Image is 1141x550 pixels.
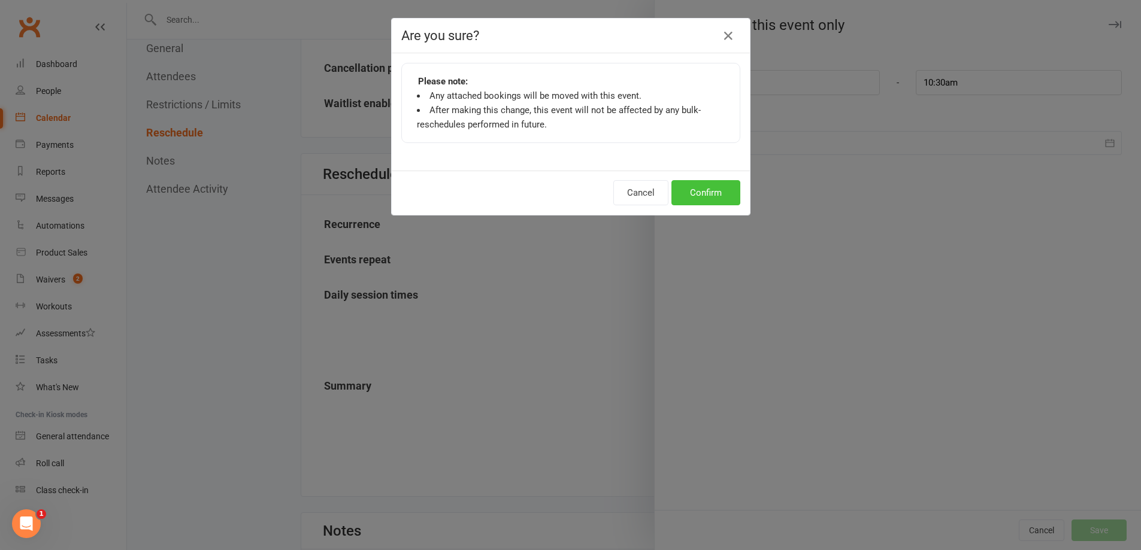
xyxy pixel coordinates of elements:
[613,180,668,205] button: Cancel
[12,509,41,538] iframe: Intercom live chat
[671,180,740,205] button: Confirm
[417,89,725,103] li: Any attached bookings will be moved with this event.
[417,103,725,132] li: After making this change, this event will not be affected by any bulk-reschedules performed in fu...
[418,74,468,89] strong: Please note:
[401,28,740,43] h4: Are you sure?
[37,509,46,519] span: 1
[719,26,738,45] button: Close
